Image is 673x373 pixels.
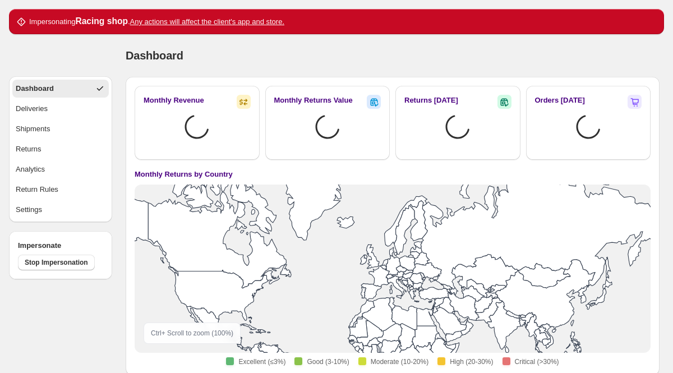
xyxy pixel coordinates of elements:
div: Return Rules [16,184,58,195]
u: Any actions will affect the client's app and store. [130,17,284,26]
span: Good (3-10%) [307,357,349,366]
h2: Returns [DATE] [404,95,458,106]
span: Dashboard [126,49,183,62]
button: Shipments [12,120,109,138]
span: Moderate (10-20%) [371,357,428,366]
button: Return Rules [12,181,109,199]
div: Analytics [16,164,45,175]
span: Stop Impersonation [25,258,88,267]
p: Impersonating . [29,16,284,27]
div: Settings [16,204,42,215]
span: Excellent (≤3%) [238,357,285,366]
h4: Impersonate [18,240,103,251]
div: Dashboard [16,83,54,94]
button: Dashboard [12,80,109,98]
h4: Monthly Returns by Country [135,169,233,180]
div: Shipments [16,123,50,135]
h2: Monthly Revenue [144,95,204,106]
div: Ctrl + Scroll to zoom ( 100 %) [144,323,241,344]
button: Settings [12,201,109,219]
button: Stop Impersonation [18,255,95,270]
span: Critical (>30%) [515,357,559,366]
span: High (20-30%) [450,357,493,366]
button: Returns [12,140,109,158]
h2: Monthly Returns Value [274,95,353,106]
h2: Orders [DATE] [535,95,585,106]
button: Deliveries [12,100,109,118]
strong: Racing shop [75,16,128,26]
div: Deliveries [16,103,48,114]
div: Returns [16,144,42,155]
button: Analytics [12,160,109,178]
